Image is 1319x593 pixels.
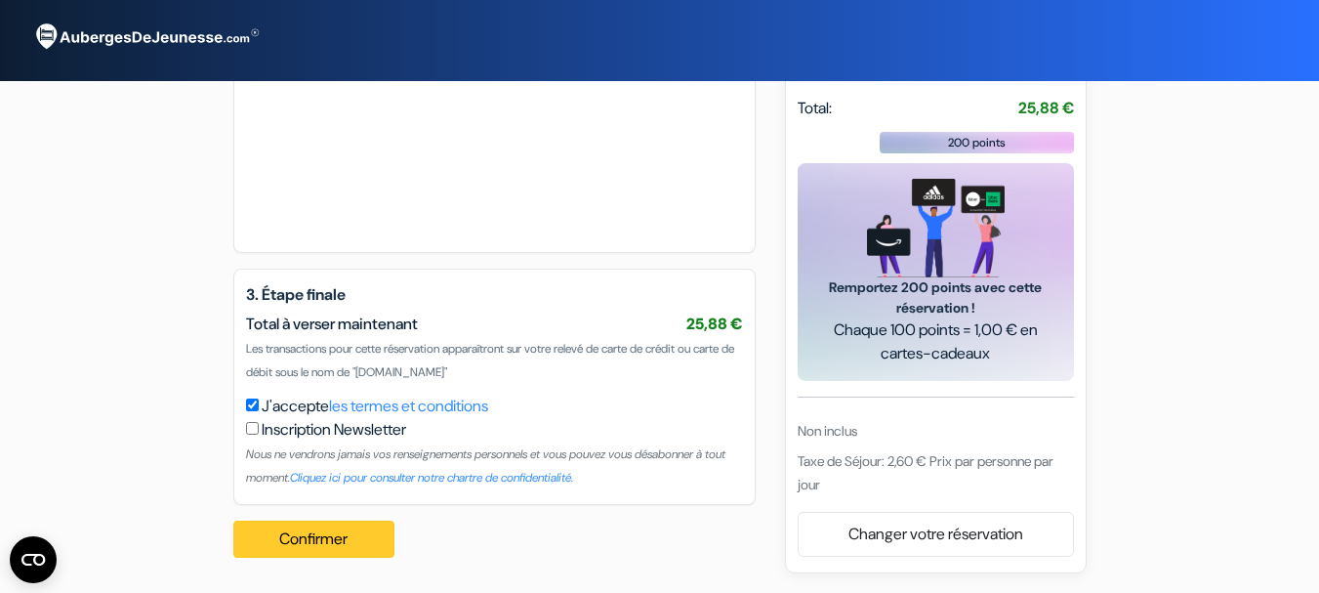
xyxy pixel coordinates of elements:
span: Total à verser maintenant [246,314,418,334]
label: Inscription Newsletter [262,418,406,442]
span: Taxe de Séjour: 2,60 € Prix par personne par jour [798,452,1053,493]
strong: 25,88 € [1018,98,1074,118]
span: 25,88 € [686,314,743,334]
img: gift_card_hero_new.png [867,179,1005,277]
div: Non inclus [798,421,1074,442]
a: les termes et conditions [329,396,488,416]
button: Confirmer [233,521,395,558]
small: Nous ne vendrons jamais vos renseignements personnels et vous pouvez vous désabonner à tout moment. [246,446,725,486]
span: 200 points [948,134,1006,151]
button: CMP-Widget öffnen [10,536,57,583]
img: AubergesDeJeunesse.com [23,11,268,64]
span: Les transactions pour cette réservation apparaîtront sur votre relevé de carte de crédit ou carte... [246,341,734,380]
h5: 3. Étape finale [246,285,743,304]
span: Remportez 200 points avec cette réservation ! [821,277,1051,318]
span: Total: [798,97,832,120]
label: J'accepte [262,395,488,418]
span: Chaque 100 points = 1,00 € en cartes-cadeaux [821,318,1051,365]
a: Cliquez ici pour consulter notre chartre de confidentialité. [290,470,573,486]
a: Changer votre réservation [799,516,1073,553]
